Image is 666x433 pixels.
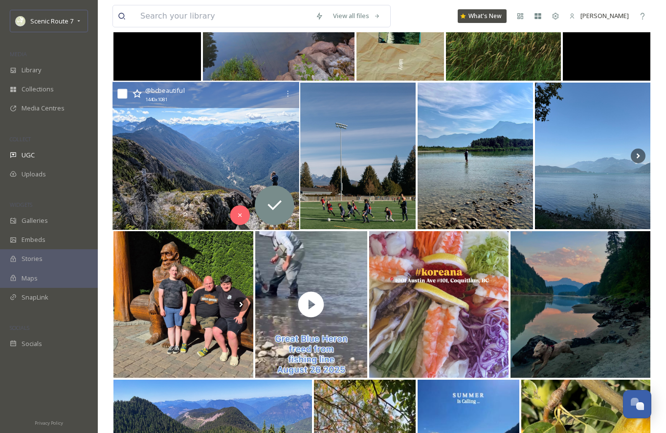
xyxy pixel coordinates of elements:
span: UGC [22,151,35,160]
span: Media Centres [22,104,65,113]
span: Maps [22,274,38,283]
span: Library [22,65,41,75]
a: [PERSON_NAME] [564,6,634,25]
span: Collections [22,85,54,94]
span: SOCIALS [10,324,29,331]
a: Privacy Policy [35,416,63,428]
img: Pretty fantastic day out on the Fraser River! [418,83,533,229]
img: The summer sunsets are starting to fade… and that can only mean one thing — fall soccer is almost... [300,83,416,229]
span: Scenic Route 7 [30,17,73,25]
a: View all files [328,6,385,25]
img: Day 71/100+ Guess what?! Honu was BAD last night… from 3-6am! 🤦🏻‍♀️ At least it was quiet before ... [535,83,650,229]
span: Uploads [22,170,46,179]
img: #adventure #alpine #bc #backcountry #backpacking #britishcolumbia #beautifulplaces #canada #cliff... [112,82,299,230]
a: What's New [458,9,507,23]
img: Harrison trip. Actually didnt get many pics this year #harrison #roadtrip #harrisonhotsprings #fa... [113,231,253,378]
img: 더울 땐 물회만한 게 없지🥵 Mulhoe, A Korean cold raw fish soup with a spicy icy broth. It is perfect for hot... [369,231,509,378]
span: Galleries [22,216,48,225]
span: 1440 x 1081 [145,96,167,104]
span: WIDGETS [10,201,32,208]
span: Privacy Policy [35,420,63,426]
span: MEDIA [10,50,27,58]
span: SnapLink [22,293,48,302]
img: SnapSea%20Square%20Logo.png [16,16,25,26]
span: Stories [22,254,43,263]
span: Socials [22,339,42,348]
img: thumbnail [255,231,367,378]
span: COLLECT [10,135,31,143]
button: Open Chat [623,390,651,418]
span: Embeds [22,235,45,244]
span: @ bcbeautiful [145,86,185,95]
input: Search your library [135,5,311,27]
span: [PERSON_NAME] [580,11,629,20]
img: #hyperpiperthedog #dog #river #fraserriver #mountains #sunset #hopebc #bc #canada [511,231,650,378]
